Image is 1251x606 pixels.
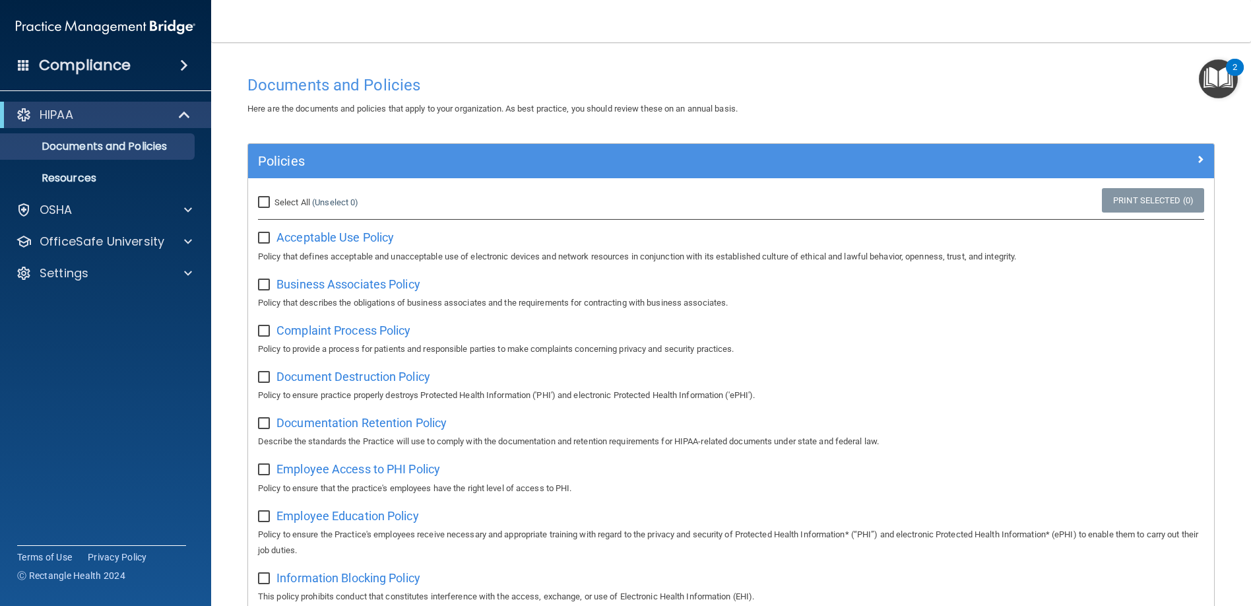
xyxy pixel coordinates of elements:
[247,104,738,114] span: Here are the documents and policies that apply to your organization. As best practice, you should...
[274,197,310,207] span: Select All
[258,197,273,208] input: Select All (Unselect 0)
[276,277,420,291] span: Business Associates Policy
[88,551,147,564] a: Privacy Policy
[1199,59,1238,98] button: Open Resource Center, 2 new notifications
[9,140,189,153] p: Documents and Policies
[258,154,963,168] h5: Policies
[40,107,73,123] p: HIPAA
[258,481,1204,496] p: Policy to ensure that the practice's employees have the right level of access to PHI.
[258,151,1204,172] a: Policies
[258,295,1204,311] p: Policy that describes the obligations of business associates and the requirements for contracting...
[16,14,195,40] img: PMB logo
[258,434,1204,450] p: Describe the standards the Practice will use to comply with the documentation and retention requi...
[39,56,131,75] h4: Compliance
[40,265,88,281] p: Settings
[1102,188,1204,213] a: Print Selected (0)
[258,249,1204,265] p: Policy that defines acceptable and unacceptable use of electronic devices and network resources i...
[312,197,358,207] a: (Unselect 0)
[276,462,440,476] span: Employee Access to PHI Policy
[258,589,1204,605] p: This policy prohibits conduct that constitutes interference with the access, exchange, or use of ...
[276,370,430,384] span: Document Destruction Policy
[40,202,73,218] p: OSHA
[276,571,420,585] span: Information Blocking Policy
[258,341,1204,357] p: Policy to provide a process for patients and responsible parties to make complaints concerning pr...
[1233,67,1237,84] div: 2
[258,527,1204,558] p: Policy to ensure the Practice's employees receive necessary and appropriate training with regard ...
[16,265,192,281] a: Settings
[276,323,410,337] span: Complaint Process Policy
[9,172,189,185] p: Resources
[17,551,72,564] a: Terms of Use
[16,234,192,250] a: OfficeSafe University
[17,569,125,582] span: Ⓒ Rectangle Health 2024
[276,509,419,523] span: Employee Education Policy
[247,77,1215,94] h4: Documents and Policies
[16,107,191,123] a: HIPAA
[40,234,164,250] p: OfficeSafe University
[276,416,447,430] span: Documentation Retention Policy
[16,202,192,218] a: OSHA
[276,230,394,244] span: Acceptable Use Policy
[258,387,1204,403] p: Policy to ensure practice properly destroys Protected Health Information ('PHI') and electronic P...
